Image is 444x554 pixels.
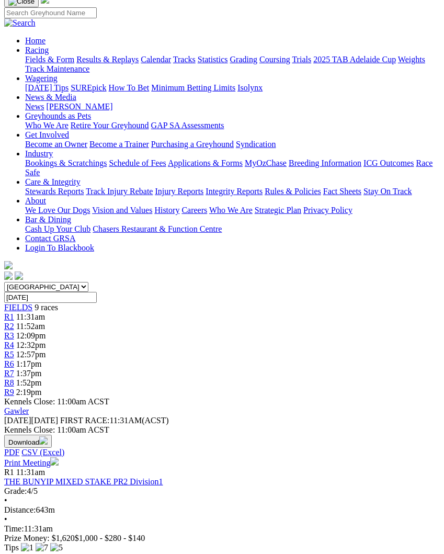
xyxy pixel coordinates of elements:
[313,55,396,64] a: 2025 TAB Adelaide Cup
[4,292,97,303] input: Select date
[16,468,45,477] span: 11:31am
[398,55,425,64] a: Weights
[4,505,36,514] span: Distance:
[181,206,207,214] a: Careers
[16,359,42,368] span: 1:17pm
[4,322,14,331] a: R2
[16,388,42,397] span: 2:19pm
[25,187,440,196] div: Care & Integrity
[209,206,253,214] a: Who We Are
[4,388,14,397] a: R9
[86,187,153,196] a: Track Injury Rebate
[4,505,440,515] div: 643m
[303,206,352,214] a: Privacy Policy
[15,272,23,280] img: twitter.svg
[168,159,243,167] a: Applications & Forms
[16,350,46,359] span: 12:57pm
[25,74,58,83] a: Wagering
[4,524,440,534] div: 11:31am
[4,359,14,368] span: R6
[4,496,7,505] span: •
[4,406,29,415] a: Gawler
[93,224,222,233] a: Chasers Restaurant & Function Centre
[25,130,69,139] a: Get Involved
[141,55,171,64] a: Calendar
[4,416,58,425] span: [DATE]
[25,83,440,93] div: Wagering
[25,187,84,196] a: Stewards Reports
[323,187,361,196] a: Fact Sheets
[25,243,94,252] a: Login To Blackbook
[50,543,63,552] img: 5
[4,378,14,387] a: R8
[25,55,440,74] div: Racing
[4,448,440,457] div: Download
[236,140,276,149] a: Syndication
[25,140,87,149] a: Become an Owner
[36,543,48,552] img: 7
[173,55,196,64] a: Tracks
[60,416,109,425] span: FIRST RACE:
[25,234,75,243] a: Contact GRSA
[75,534,145,542] span: $1,000 - $280 - $140
[25,83,69,92] a: [DATE] Tips
[25,36,45,45] a: Home
[60,416,169,425] span: 11:31AM(ACST)
[16,369,42,378] span: 1:37pm
[4,331,14,340] a: R3
[25,159,440,177] div: Industry
[25,121,440,130] div: Greyhounds as Pets
[25,102,440,111] div: News & Media
[76,55,139,64] a: Results & Replays
[4,312,14,321] a: R1
[289,159,361,167] a: Breeding Information
[25,224,440,234] div: Bar & Dining
[4,534,440,543] div: Prize Money: $1,620
[25,215,71,224] a: Bar & Dining
[151,121,224,130] a: GAP SA Assessments
[16,378,42,387] span: 1:52pm
[16,322,45,331] span: 11:52am
[25,196,46,205] a: About
[46,102,112,111] a: [PERSON_NAME]
[4,369,14,378] span: R7
[25,149,53,158] a: Industry
[4,272,13,280] img: facebook.svg
[25,159,432,177] a: Race Safe
[25,93,76,101] a: News & Media
[25,177,81,186] a: Care & Integrity
[4,303,32,312] a: FIELDS
[25,55,74,64] a: Fields & Form
[259,55,290,64] a: Coursing
[4,350,14,359] a: R5
[4,425,440,435] div: Kennels Close: 11:00am ACST
[25,121,69,130] a: Who We Are
[4,468,14,477] span: R1
[71,121,149,130] a: Retire Your Greyhound
[4,487,27,495] span: Grade:
[292,55,311,64] a: Trials
[21,543,33,552] img: 1
[4,487,440,496] div: 4/5
[4,458,59,467] a: Print Meeting
[50,457,59,466] img: printer.svg
[4,524,24,533] span: Time:
[4,448,19,457] a: PDF
[4,515,7,524] span: •
[109,83,150,92] a: How To Bet
[265,187,321,196] a: Rules & Policies
[21,448,64,457] a: CSV (Excel)
[25,140,440,149] div: Get Involved
[25,102,44,111] a: News
[25,159,107,167] a: Bookings & Scratchings
[151,83,235,92] a: Minimum Betting Limits
[4,435,52,448] button: Download
[230,55,257,64] a: Grading
[4,397,109,406] span: Kennels Close: 11:00am ACST
[4,341,14,349] a: R4
[198,55,228,64] a: Statistics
